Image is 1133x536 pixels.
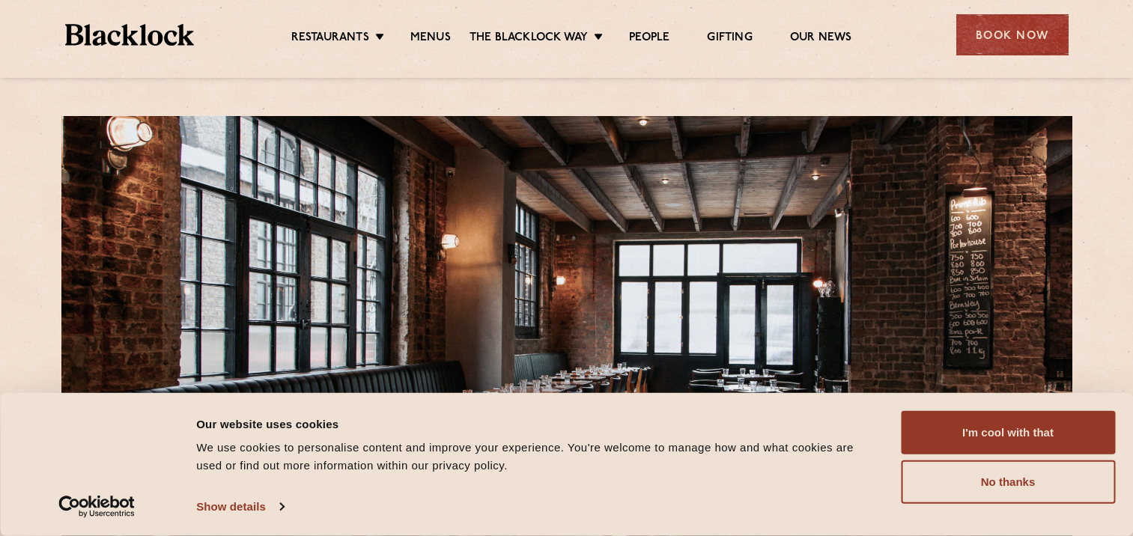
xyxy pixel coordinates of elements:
a: The Blacklock Way [470,31,588,47]
a: Usercentrics Cookiebot - opens in a new window [31,496,162,518]
button: I'm cool with that [901,411,1115,454]
a: Gifting [707,31,752,47]
button: No thanks [901,460,1115,504]
img: BL_Textured_Logo-footer-cropped.svg [65,24,195,46]
div: Our website uses cookies [196,415,867,433]
a: Restaurants [291,31,369,47]
a: Menus [410,31,451,47]
a: Show details [196,496,283,518]
div: Book Now [956,14,1069,55]
a: People [629,31,669,47]
a: Our News [790,31,852,47]
div: We use cookies to personalise content and improve your experience. You're welcome to manage how a... [196,439,867,475]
